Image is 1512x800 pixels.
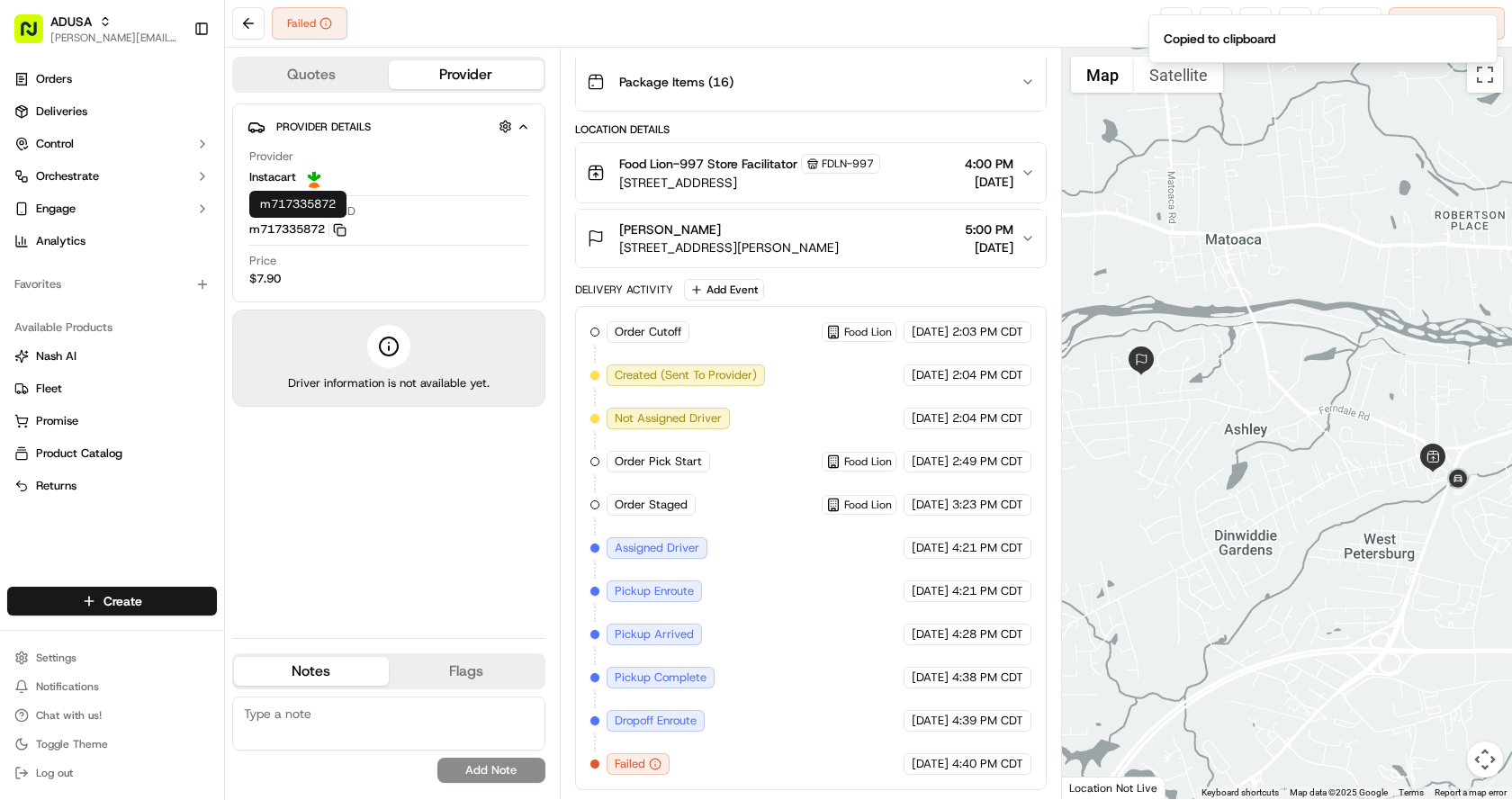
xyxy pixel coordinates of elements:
span: [DATE] [912,324,949,340]
a: Terms (opens in new tab) [1399,787,1424,797]
span: [DATE] [912,540,949,556]
span: 4:21 PM CDT [952,540,1023,556]
div: 💻 [152,263,166,277]
span: [PERSON_NAME][EMAIL_ADDRESS][PERSON_NAME][DOMAIN_NAME] [50,31,179,45]
div: Start new chat [61,172,295,190]
span: Order Staged [615,497,688,513]
span: Orchestrate [36,168,99,184]
button: Add Event [684,279,764,301]
span: Orders [36,71,72,87]
span: 4:38 PM CDT [952,670,1023,686]
button: [PERSON_NAME][STREET_ADDRESS][PERSON_NAME]5:00 PM[DATE] [576,210,1046,267]
button: Fleet [7,374,217,403]
button: Log out [7,760,217,786]
span: Pickup Arrived [615,626,694,643]
span: Product Catalog [36,445,122,462]
div: We're available if you need us! [61,190,228,204]
a: Product Catalog [14,445,210,462]
button: ADUSA[PERSON_NAME][EMAIL_ADDRESS][PERSON_NAME][DOMAIN_NAME] [7,7,186,50]
div: Available Products [7,313,217,342]
a: Report a map error [1435,787,1507,797]
span: 4:40 PM CDT [952,756,1023,772]
span: 2:04 PM CDT [952,367,1023,383]
span: Created (Sent To Provider) [615,367,757,383]
span: Engage [36,201,76,217]
div: Copied to clipboard [1164,30,1275,48]
span: Deliveries [36,103,87,120]
a: 📗Knowledge Base [11,254,145,286]
a: Orders [7,65,217,94]
a: Nash AI [14,348,210,364]
input: Got a question? Start typing here... [47,116,324,135]
button: Failed [272,7,347,40]
span: Provider [249,148,293,165]
div: Location Details [575,122,1047,137]
span: Notifications [36,679,99,694]
span: Log out [36,766,73,780]
a: Deliveries [7,97,217,126]
button: Show street map [1071,57,1134,93]
span: [DATE] [965,173,1013,191]
img: Nash [18,18,54,54]
span: 4:21 PM CDT [952,583,1023,599]
span: Chat with us! [36,708,102,723]
span: [DATE] [965,238,1013,256]
span: Food Lion [844,454,892,469]
button: m717335872 [249,221,346,238]
span: 4:39 PM CDT [952,713,1023,729]
span: [STREET_ADDRESS][PERSON_NAME] [619,238,839,256]
a: Analytics [7,227,217,256]
span: [DATE] [912,713,949,729]
a: Promise [14,413,210,429]
a: 💻API Documentation [145,254,296,286]
span: Package Items ( 16 ) [619,73,733,91]
button: Package Items (16) [576,53,1046,111]
span: 4:28 PM CDT [952,626,1023,643]
span: $7.90 [249,271,281,287]
span: Pylon [179,305,218,319]
span: Price [249,253,276,269]
button: Toggle Theme [7,732,217,757]
button: Start new chat [306,177,328,199]
span: [DATE] [912,756,949,772]
button: Food Lion-997 Store FacilitatorFDLN-997[STREET_ADDRESS]4:00 PM[DATE] [576,143,1046,202]
span: Dropoff Enroute [615,713,697,729]
span: Create [103,592,142,610]
span: Food Lion [844,498,892,512]
span: Returns [36,478,76,494]
span: Provider Details [276,120,371,134]
span: 2:03 PM CDT [952,324,1023,340]
button: Provider [389,60,544,89]
span: Pickup Complete [615,670,706,686]
span: Failed [615,756,645,772]
a: Returns [14,478,210,494]
div: m717335872 [249,191,346,218]
span: [STREET_ADDRESS] [619,174,880,192]
div: Favorites [7,270,217,299]
span: Toggle Theme [36,737,108,751]
img: profile_instacart_ahold_partner.png [303,166,325,188]
span: [DATE] [912,583,949,599]
button: Create [7,587,217,616]
img: Google [1066,776,1126,799]
span: 2:49 PM CDT [952,454,1023,470]
span: [DATE] [912,454,949,470]
button: Keyboard shortcuts [1201,787,1279,799]
span: Map data ©2025 Google [1290,787,1388,797]
span: Assigned Driver [615,540,699,556]
button: Settings [7,645,217,670]
span: [DATE] [912,410,949,427]
span: Nash AI [36,348,76,364]
span: [PERSON_NAME] [619,220,721,238]
button: Nash AI [7,342,217,371]
span: Analytics [36,233,85,249]
span: [DATE] [912,497,949,513]
div: Location Not Live [1062,777,1165,799]
span: [DATE] [912,670,949,686]
span: Settings [36,651,76,665]
span: 3:23 PM CDT [952,497,1023,513]
button: ADUSA [50,13,92,31]
div: Delivery Activity [575,283,673,297]
p: Welcome 👋 [18,72,328,101]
